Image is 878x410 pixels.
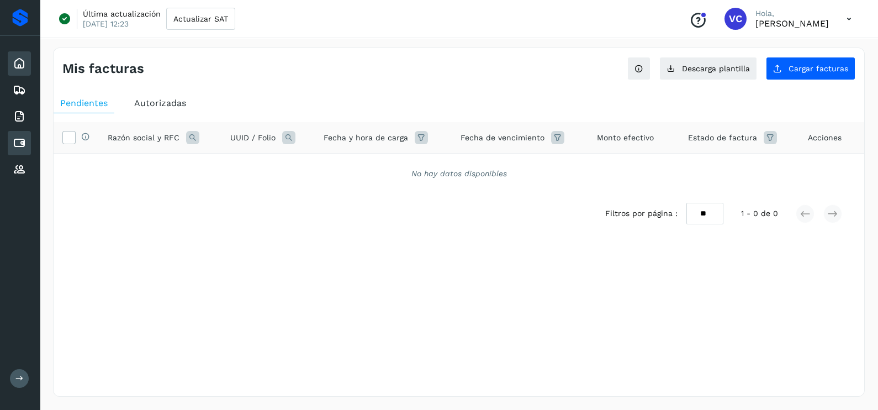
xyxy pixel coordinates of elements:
[597,132,654,144] span: Monto efectivo
[688,132,757,144] span: Estado de factura
[659,57,757,80] button: Descarga plantilla
[808,132,842,144] span: Acciones
[789,65,848,72] span: Cargar facturas
[173,15,228,23] span: Actualizar SAT
[83,9,161,19] p: Última actualización
[461,132,544,144] span: Fecha de vencimiento
[8,51,31,76] div: Inicio
[68,168,850,180] div: No hay datos disponibles
[755,18,829,29] p: Viridiana Cruz
[62,61,144,77] h4: Mis facturas
[755,9,829,18] p: Hola,
[682,65,750,72] span: Descarga plantilla
[8,104,31,129] div: Facturas
[324,132,408,144] span: Fecha y hora de carga
[8,131,31,155] div: Cuentas por pagar
[741,208,778,219] span: 1 - 0 de 0
[60,98,108,108] span: Pendientes
[134,98,186,108] span: Autorizadas
[8,157,31,182] div: Proveedores
[83,19,129,29] p: [DATE] 12:23
[230,132,276,144] span: UUID / Folio
[766,57,855,80] button: Cargar facturas
[166,8,235,30] button: Actualizar SAT
[8,78,31,102] div: Embarques
[108,132,179,144] span: Razón social y RFC
[605,208,678,219] span: Filtros por página :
